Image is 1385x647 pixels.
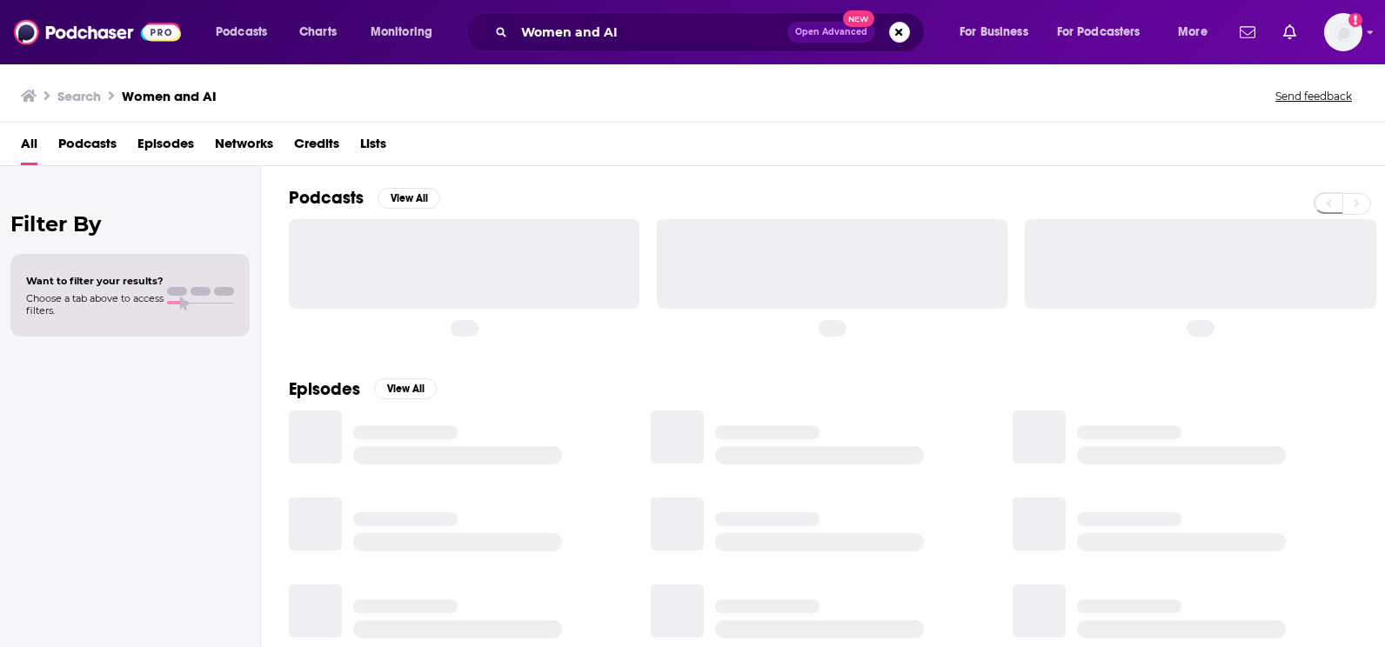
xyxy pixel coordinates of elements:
[10,211,250,237] h2: Filter By
[58,130,117,165] a: Podcasts
[1270,89,1357,103] button: Send feedback
[960,20,1028,44] span: For Business
[378,188,440,209] button: View All
[294,130,339,165] a: Credits
[371,20,432,44] span: Monitoring
[1046,18,1166,46] button: open menu
[1276,17,1303,47] a: Show notifications dropdown
[137,130,194,165] a: Episodes
[122,88,217,104] h3: Women and AI
[289,378,360,400] h2: Episodes
[289,378,437,400] a: EpisodesView All
[1166,18,1229,46] button: open menu
[26,292,164,317] span: Choose a tab above to access filters.
[514,18,787,46] input: Search podcasts, credits, & more...
[216,20,267,44] span: Podcasts
[21,130,37,165] a: All
[1324,13,1362,51] button: Show profile menu
[483,12,941,52] div: Search podcasts, credits, & more...
[289,187,440,209] a: PodcastsView All
[1348,13,1362,27] svg: Add a profile image
[947,18,1050,46] button: open menu
[795,28,867,37] span: Open Advanced
[215,130,273,165] a: Networks
[1057,20,1141,44] span: For Podcasters
[14,16,181,49] img: Podchaser - Follow, Share and Rate Podcasts
[374,378,437,399] button: View All
[358,18,455,46] button: open menu
[288,18,347,46] a: Charts
[289,187,364,209] h2: Podcasts
[299,20,337,44] span: Charts
[360,130,386,165] a: Lists
[1178,20,1208,44] span: More
[787,22,875,43] button: Open AdvancedNew
[57,88,101,104] h3: Search
[204,18,290,46] button: open menu
[843,10,874,27] span: New
[26,275,164,287] span: Want to filter your results?
[1324,13,1362,51] span: Logged in as amanda.moss
[1233,17,1262,47] a: Show notifications dropdown
[1324,13,1362,51] img: User Profile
